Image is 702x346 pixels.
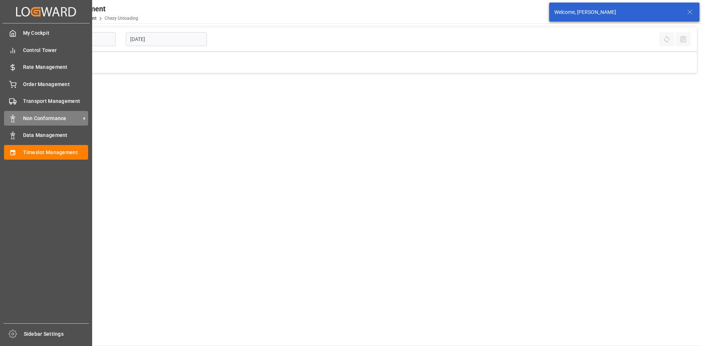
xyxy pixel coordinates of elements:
[4,60,88,74] a: Rate Management
[23,29,88,37] span: My Cockpit
[4,77,88,91] a: Order Management
[23,115,81,122] span: Non Conformance
[23,46,88,54] span: Control Tower
[126,32,207,46] input: DD-MM-YYYY
[554,8,680,16] div: Welcome, [PERSON_NAME]
[23,149,88,156] span: Timeslot Management
[4,94,88,108] a: Transport Management
[4,128,88,142] a: Data Management
[23,97,88,105] span: Transport Management
[23,63,88,71] span: Rate Management
[23,81,88,88] span: Order Management
[4,26,88,40] a: My Cockpit
[4,145,88,159] a: Timeslot Management
[24,330,89,338] span: Sidebar Settings
[23,131,88,139] span: Data Management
